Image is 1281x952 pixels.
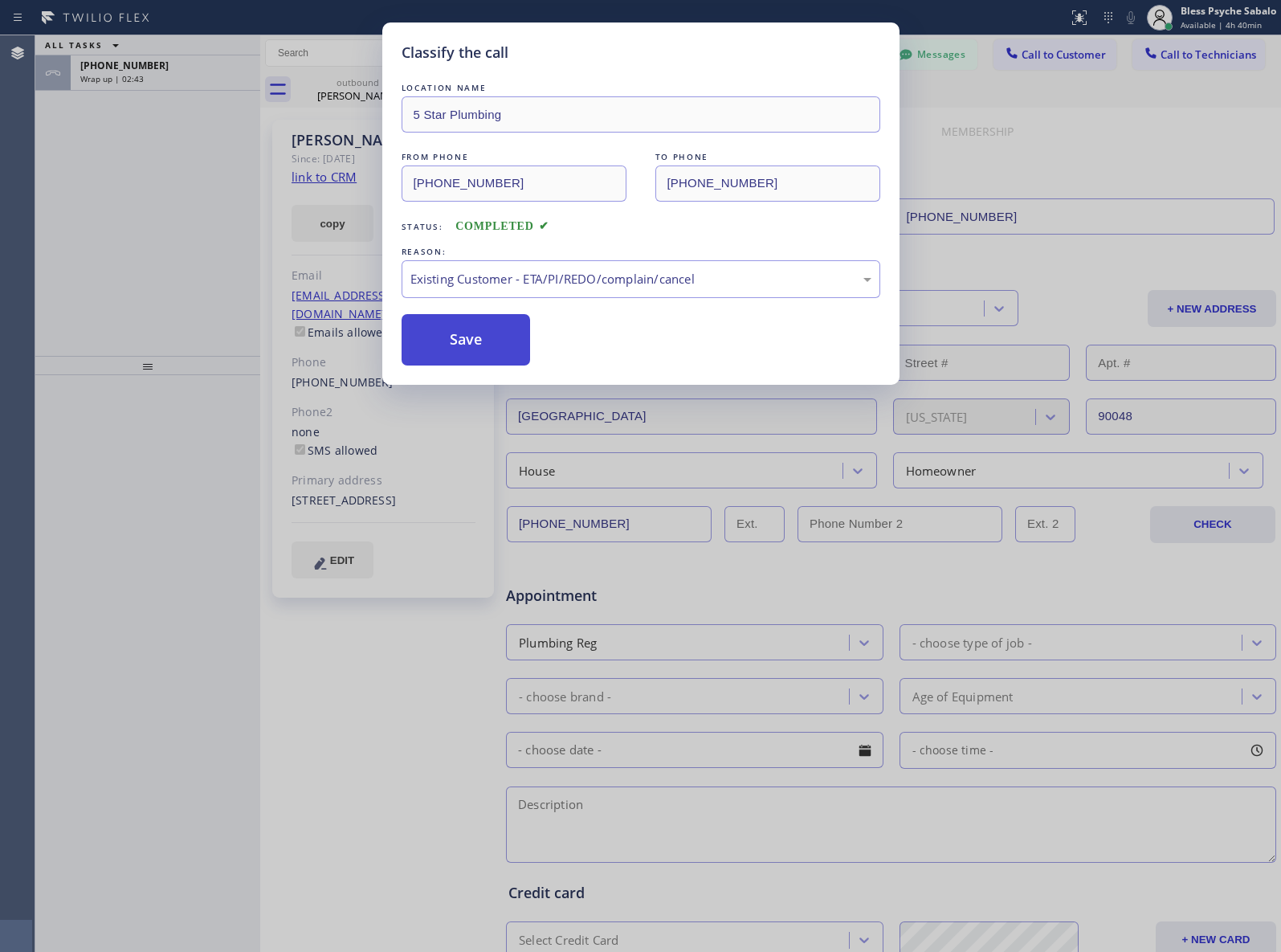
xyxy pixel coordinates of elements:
button: Save [402,314,531,366]
input: From phone [402,165,626,202]
div: LOCATION NAME [402,80,880,96]
div: TO PHONE [655,149,880,165]
div: REASON: [402,243,880,260]
input: To phone [655,165,880,202]
div: FROM PHONE [402,149,626,165]
h5: Classify the call [402,42,508,63]
span: Status: [402,221,443,232]
div: Existing Customer - ETA/PI/REDO/complain/cancel [410,270,871,288]
span: COMPLETED [455,220,549,232]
